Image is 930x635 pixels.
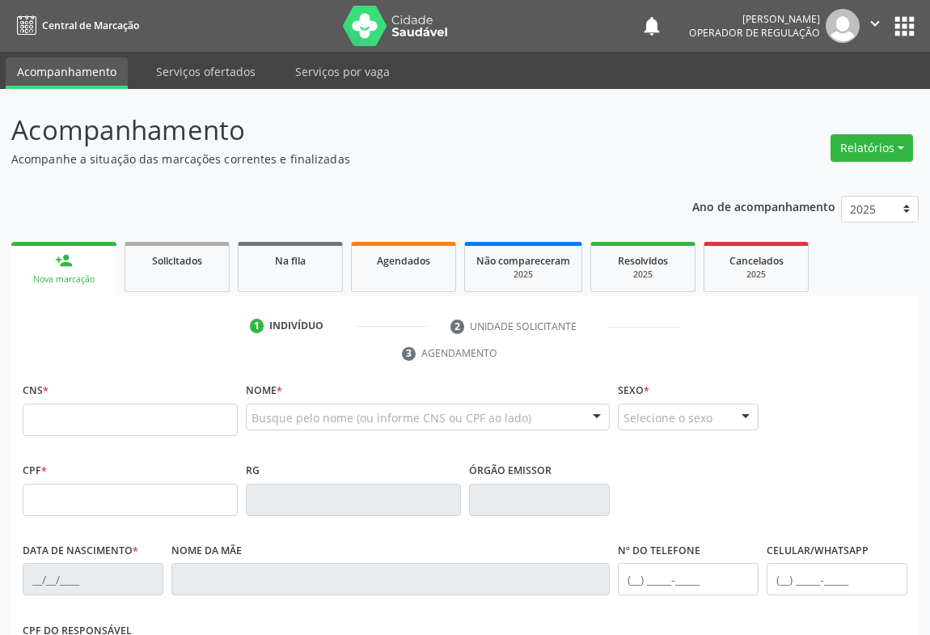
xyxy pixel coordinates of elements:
label: Sexo [618,379,649,404]
input: __/__/____ [23,563,163,595]
a: Central de Marcação [11,12,139,39]
label: Nº do Telefone [618,539,700,564]
label: CPF [23,459,47,484]
p: Ano de acompanhamento [692,196,835,216]
span: Resolvidos [618,254,668,268]
span: Agendados [377,254,430,268]
img: img [826,9,860,43]
span: Selecione o sexo [624,409,712,426]
input: (__) _____-_____ [767,563,907,595]
span: Não compareceram [476,254,570,268]
i:  [866,15,884,32]
span: Solicitados [152,254,202,268]
span: Operador de regulação [689,26,820,40]
button: Relatórios [831,134,913,162]
div: 1 [250,319,264,333]
span: Na fila [275,254,306,268]
div: 2025 [476,269,570,281]
button: apps [890,12,919,40]
a: Acompanhamento [6,57,128,89]
input: (__) _____-_____ [618,563,759,595]
label: Nome [246,379,282,404]
label: Nome da mãe [171,539,242,564]
label: RG [246,459,260,484]
p: Acompanhamento [11,110,646,150]
label: Celular/WhatsApp [767,539,869,564]
div: [PERSON_NAME] [689,12,820,26]
div: Nova marcação [23,273,105,286]
label: CNS [23,379,49,404]
div: person_add [55,252,73,269]
button: notifications [640,15,663,37]
label: Data de nascimento [23,539,138,564]
label: Órgão emissor [469,459,552,484]
button:  [860,9,890,43]
div: 2025 [602,269,683,281]
span: Cancelados [729,254,784,268]
a: Serviços ofertados [145,57,267,86]
div: Indivíduo [269,319,323,333]
a: Serviços por vaga [284,57,401,86]
div: 2025 [716,269,797,281]
p: Acompanhe a situação das marcações correntes e finalizadas [11,150,646,167]
span: Central de Marcação [42,19,139,32]
span: Busque pelo nome (ou informe CNS ou CPF ao lado) [252,409,531,426]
